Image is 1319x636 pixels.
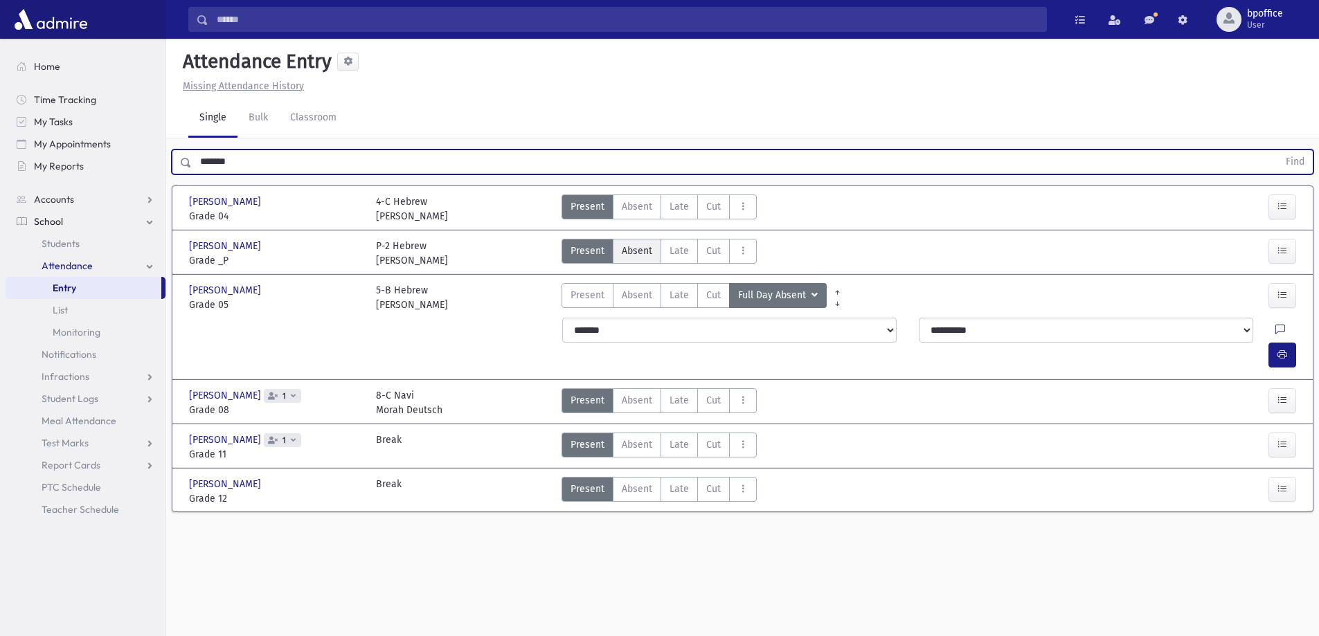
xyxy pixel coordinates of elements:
[571,199,604,214] span: Present
[42,481,101,493] span: PTC Schedule
[42,392,98,405] span: Student Logs
[622,437,652,452] span: Absent
[189,209,362,224] span: Grade 04
[6,277,161,299] a: Entry
[670,199,689,214] span: Late
[6,498,165,520] a: Teacher Schedule
[622,288,652,302] span: Absent
[6,55,165,78] a: Home
[189,388,264,403] span: [PERSON_NAME]
[279,99,348,138] a: Classroom
[706,437,721,452] span: Cut
[6,89,165,111] a: Time Tracking
[562,477,757,506] div: AttTypes
[376,239,448,268] div: P-2 Hebrew [PERSON_NAME]
[376,433,402,462] div: Break
[670,288,689,302] span: Late
[6,299,165,321] a: List
[1277,150,1313,174] button: Find
[11,6,91,33] img: AdmirePro
[183,80,304,92] u: Missing Attendance History
[6,111,165,133] a: My Tasks
[622,393,652,408] span: Absent
[571,244,604,258] span: Present
[706,199,721,214] span: Cut
[53,326,100,338] span: Monitoring
[177,80,304,92] a: Missing Attendance History
[6,410,165,432] a: Meal Attendance
[237,99,279,138] a: Bulk
[6,188,165,210] a: Accounts
[6,432,165,454] a: Test Marks
[189,298,362,312] span: Grade 05
[376,477,402,506] div: Break
[706,482,721,496] span: Cut
[562,283,827,312] div: AttTypes
[34,60,60,73] span: Home
[6,454,165,476] a: Report Cards
[189,447,362,462] span: Grade 11
[1247,19,1283,30] span: User
[376,388,442,417] div: 8-C Navi Morah Deutsch
[42,437,89,449] span: Test Marks
[6,210,165,233] a: School
[189,403,362,417] span: Grade 08
[42,260,93,272] span: Attendance
[42,415,116,427] span: Meal Attendance
[34,160,84,172] span: My Reports
[571,393,604,408] span: Present
[706,288,721,302] span: Cut
[34,116,73,128] span: My Tasks
[622,199,652,214] span: Absent
[53,304,68,316] span: List
[42,459,100,471] span: Report Cards
[6,133,165,155] a: My Appointments
[42,237,80,250] span: Students
[42,370,89,383] span: Infractions
[34,138,111,150] span: My Appointments
[571,482,604,496] span: Present
[6,343,165,365] a: Notifications
[6,365,165,388] a: Infractions
[6,255,165,277] a: Attendance
[6,155,165,177] a: My Reports
[622,482,652,496] span: Absent
[6,321,165,343] a: Monitoring
[1247,8,1283,19] span: bpoffice
[189,477,264,491] span: [PERSON_NAME]
[670,482,689,496] span: Late
[42,503,119,516] span: Teacher Schedule
[42,348,96,361] span: Notifications
[280,436,289,445] span: 1
[189,239,264,253] span: [PERSON_NAME]
[562,239,757,268] div: AttTypes
[376,194,448,224] div: 4-C Hebrew [PERSON_NAME]
[706,244,721,258] span: Cut
[706,393,721,408] span: Cut
[189,283,264,298] span: [PERSON_NAME]
[562,388,757,417] div: AttTypes
[670,244,689,258] span: Late
[188,99,237,138] a: Single
[6,476,165,498] a: PTC Schedule
[562,433,757,462] div: AttTypes
[376,283,448,312] div: 5-B Hebrew [PERSON_NAME]
[189,253,362,268] span: Grade _P
[189,491,362,506] span: Grade 12
[189,194,264,209] span: [PERSON_NAME]
[729,283,827,308] button: Full Day Absent
[562,194,757,224] div: AttTypes
[571,288,604,302] span: Present
[34,193,74,206] span: Accounts
[34,215,63,228] span: School
[34,93,96,106] span: Time Tracking
[189,433,264,447] span: [PERSON_NAME]
[53,282,76,294] span: Entry
[622,244,652,258] span: Absent
[571,437,604,452] span: Present
[670,393,689,408] span: Late
[738,288,809,303] span: Full Day Absent
[280,392,289,401] span: 1
[670,437,689,452] span: Late
[6,388,165,410] a: Student Logs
